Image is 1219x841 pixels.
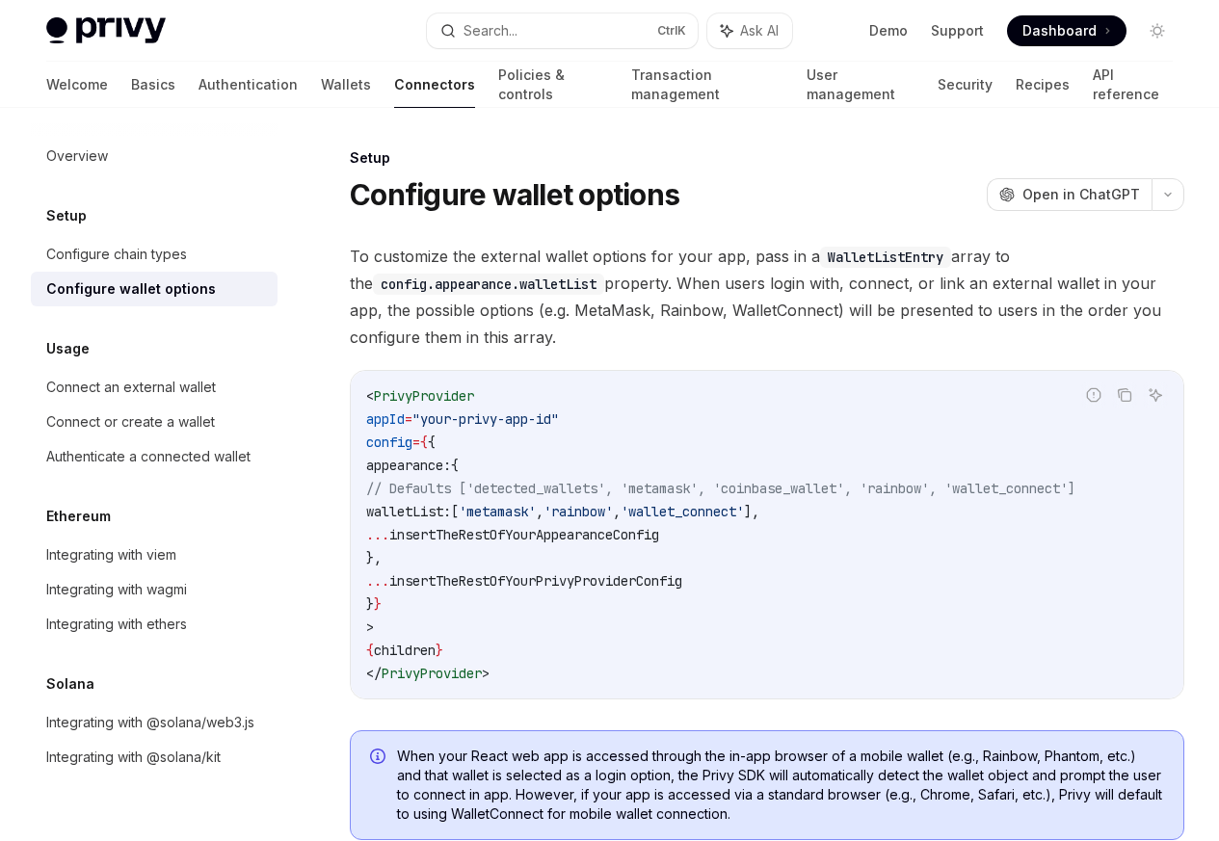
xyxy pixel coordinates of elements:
a: Security [938,62,993,108]
span: </ [366,665,382,682]
span: ... [366,526,389,543]
a: Integrating with @solana/web3.js [31,705,278,740]
span: { [451,457,459,474]
span: PrivyProvider [382,665,482,682]
a: Basics [131,62,175,108]
span: } [436,642,443,659]
div: Integrating with @solana/kit [46,746,221,769]
a: Dashboard [1007,15,1126,46]
span: walletList: [366,503,451,520]
span: config [366,434,412,451]
span: 'rainbow' [543,503,613,520]
code: config.appearance.walletList [373,274,604,295]
button: Open in ChatGPT [987,178,1152,211]
span: ], [744,503,759,520]
span: insertTheRestOfYourAppearanceConfig [389,526,659,543]
img: light logo [46,17,166,44]
span: appId [366,410,405,428]
span: { [366,642,374,659]
div: Integrating with wagmi [46,578,187,601]
span: } [374,595,382,613]
span: Ask AI [740,21,779,40]
a: Demo [869,21,908,40]
h5: Ethereum [46,505,111,528]
button: Search...CtrlK [427,13,698,48]
span: }, [366,549,382,566]
h5: Solana [46,672,94,696]
div: Integrating with @solana/web3.js [46,711,254,734]
span: Ctrl K [657,23,686,39]
span: [ [451,503,459,520]
a: Support [931,21,984,40]
span: Dashboard [1022,21,1097,40]
h5: Setup [46,204,87,227]
span: 'wallet_connect' [621,503,744,520]
span: When your React web app is accessed through the in-app browser of a mobile wallet (e.g., Rainbow,... [397,747,1164,824]
svg: Info [370,749,389,768]
span: } [366,595,374,613]
span: { [428,434,436,451]
span: PrivyProvider [374,387,474,405]
div: Connect or create a wallet [46,410,215,434]
span: children [374,642,436,659]
span: { [420,434,428,451]
span: appearance: [366,457,451,474]
a: Configure wallet options [31,272,278,306]
span: = [405,410,412,428]
div: Integrating with viem [46,543,176,566]
div: Setup [350,148,1184,168]
div: Authenticate a connected wallet [46,445,251,468]
a: Recipes [1016,62,1070,108]
a: Policies & controls [498,62,608,108]
a: Welcome [46,62,108,108]
a: Authenticate a connected wallet [31,439,278,474]
a: Integrating with ethers [31,607,278,642]
div: Integrating with ethers [46,613,187,636]
a: Overview [31,139,278,173]
a: Connectors [394,62,475,108]
a: API reference [1093,62,1173,108]
div: Connect an external wallet [46,376,216,399]
span: > [366,618,374,636]
a: Connect an external wallet [31,370,278,405]
button: Ask AI [707,13,792,48]
div: Configure chain types [46,243,187,266]
a: Wallets [321,62,371,108]
a: Configure chain types [31,237,278,272]
span: To customize the external wallet options for your app, pass in a array to the property. When user... [350,243,1184,351]
h1: Configure wallet options [350,177,679,212]
span: = [412,434,420,451]
button: Report incorrect code [1081,382,1106,407]
span: < [366,387,374,405]
span: Open in ChatGPT [1022,185,1140,204]
span: // Defaults ['detected_wallets', 'metamask', 'coinbase_wallet', 'rainbow', 'wallet_connect'] [366,480,1075,497]
a: User management [807,62,914,108]
div: Overview [46,145,108,168]
span: , [536,503,543,520]
button: Ask AI [1143,382,1168,407]
div: Configure wallet options [46,277,216,301]
button: Copy the contents from the code block [1112,382,1137,407]
span: 'metamask' [459,503,536,520]
span: > [482,665,490,682]
a: Integrating with viem [31,538,278,572]
a: Authentication [199,62,298,108]
button: Toggle dark mode [1142,15,1173,46]
a: Connect or create a wallet [31,405,278,439]
span: "your-privy-app-id" [412,410,559,428]
code: WalletListEntry [820,247,951,268]
span: ... [366,572,389,590]
span: insertTheRestOfYourPrivyProviderConfig [389,572,682,590]
a: Integrating with wagmi [31,572,278,607]
span: , [613,503,621,520]
h5: Usage [46,337,90,360]
div: Search... [464,19,517,42]
a: Transaction management [631,62,783,108]
a: Integrating with @solana/kit [31,740,278,775]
